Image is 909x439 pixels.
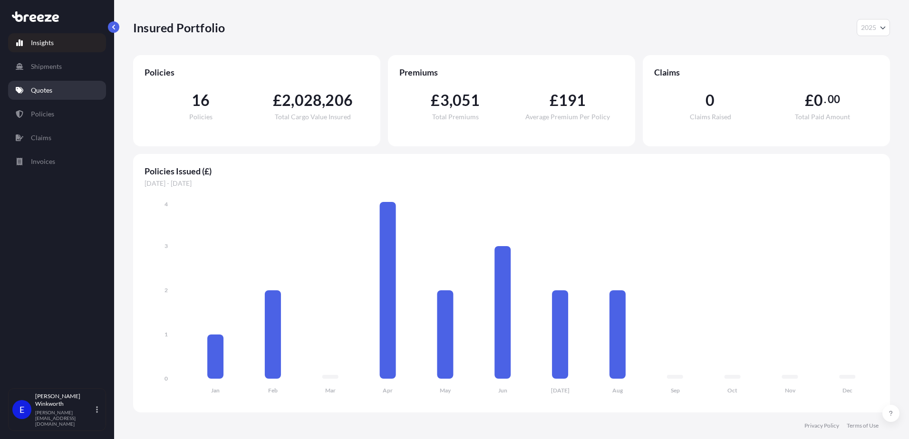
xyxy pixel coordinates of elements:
[449,93,453,108] span: ,
[383,387,393,394] tspan: Apr
[145,165,879,177] span: Policies Issued (£)
[8,128,106,147] a: Claims
[322,93,325,108] span: ,
[164,200,168,208] tspan: 4
[824,95,826,103] span: .
[440,387,451,394] tspan: May
[164,286,168,294] tspan: 2
[857,19,890,36] button: Year Selector
[847,422,879,429] a: Terms of Use
[654,67,879,78] span: Claims
[164,331,168,338] tspan: 1
[842,387,852,394] tspan: Dec
[804,422,839,429] a: Privacy Policy
[498,387,507,394] tspan: Jun
[164,242,168,249] tspan: 3
[671,387,680,394] tspan: Sep
[282,93,291,108] span: 2
[8,105,106,124] a: Policies
[273,93,282,108] span: £
[31,86,52,95] p: Quotes
[431,93,440,108] span: £
[8,81,106,100] a: Quotes
[145,179,879,188] span: [DATE] - [DATE]
[8,33,106,52] a: Insights
[525,114,610,120] span: Average Premium Per Policy
[291,93,294,108] span: ,
[164,375,168,382] tspan: 0
[814,93,823,108] span: 0
[275,114,351,120] span: Total Cargo Value Insured
[325,93,353,108] span: 206
[727,387,737,394] tspan: Oct
[559,93,586,108] span: 191
[805,93,814,108] span: £
[189,114,213,120] span: Policies
[785,387,796,394] tspan: Nov
[268,387,278,394] tspan: Feb
[690,114,731,120] span: Claims Raised
[192,93,210,108] span: 16
[35,392,94,408] p: [PERSON_NAME] Winkworth
[31,62,62,71] p: Shipments
[145,67,369,78] span: Policies
[612,387,623,394] tspan: Aug
[133,20,225,35] p: Insured Portfolio
[861,23,876,32] span: 2025
[453,93,480,108] span: 051
[35,410,94,427] p: [PERSON_NAME][EMAIL_ADDRESS][DOMAIN_NAME]
[325,387,336,394] tspan: Mar
[19,405,24,414] span: E
[432,114,479,120] span: Total Premiums
[795,114,850,120] span: Total Paid Amount
[8,152,106,171] a: Invoices
[828,95,840,103] span: 00
[211,387,220,394] tspan: Jan
[295,93,322,108] span: 028
[31,133,51,143] p: Claims
[31,109,54,119] p: Policies
[440,93,449,108] span: 3
[31,157,55,166] p: Invoices
[551,387,570,394] tspan: [DATE]
[550,93,559,108] span: £
[706,93,715,108] span: 0
[8,57,106,76] a: Shipments
[31,38,54,48] p: Insights
[399,67,624,78] span: Premiums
